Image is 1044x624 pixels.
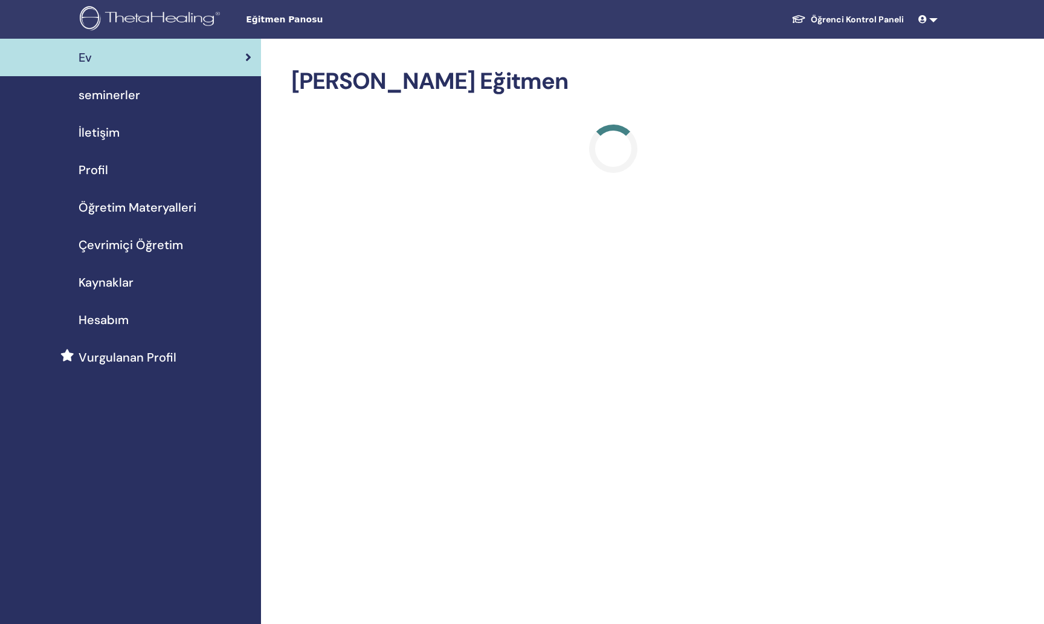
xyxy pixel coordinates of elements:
[79,123,120,141] span: İletişim
[79,86,140,104] span: seminerler
[291,68,935,96] h2: [PERSON_NAME] Eğitmen
[79,48,92,67] span: Ev
[80,6,224,33] img: logo.png
[79,198,196,216] span: Öğretim Materyalleri
[79,236,183,254] span: Çevrimiçi Öğretim
[79,273,134,291] span: Kaynaklar
[782,8,913,31] a: Öğrenci Kontrol Paneli
[791,14,806,24] img: graduation-cap-white.svg
[79,161,108,179] span: Profil
[79,348,176,366] span: Vurgulanan Profil
[79,311,129,329] span: Hesabım
[246,13,427,26] span: Eğitmen Panosu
